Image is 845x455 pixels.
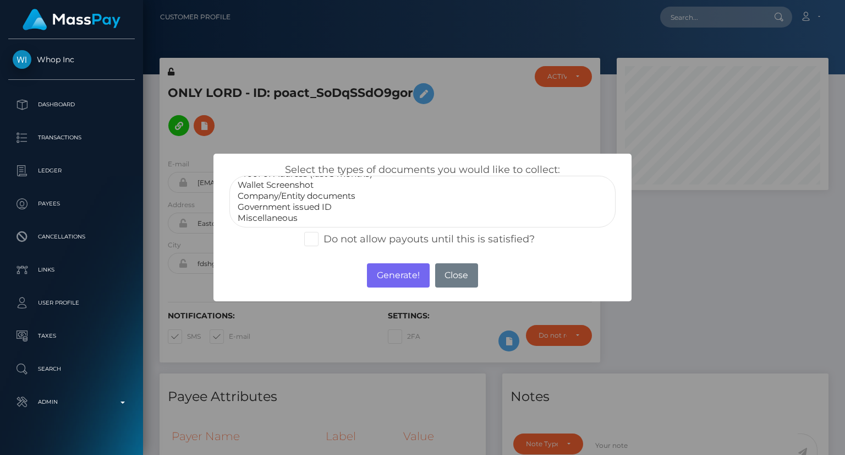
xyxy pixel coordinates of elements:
[13,394,130,410] p: Admin
[13,229,130,245] p: Cancellations
[237,213,608,224] option: Miscellaneous
[367,263,429,288] button: Generate!
[13,361,130,377] p: Search
[13,328,130,344] p: Taxes
[13,295,130,311] p: User Profile
[23,9,120,30] img: MassPay Logo
[8,55,135,64] span: Whop Inc
[237,191,608,202] option: Company/Entity documents
[13,262,130,278] p: Links
[13,129,130,146] p: Transactions
[13,96,130,113] p: Dashboard
[221,164,624,227] div: Select the types of documents you would like to collect:
[13,50,31,69] img: Whop Inc
[13,196,130,212] p: Payees
[229,176,616,227] select: <
[237,202,608,213] option: Government issued ID
[435,263,478,288] button: Close
[13,162,130,179] p: Ledger
[237,180,608,191] option: Wallet Screenshot
[304,232,535,246] label: Do not allow payouts until this is satisfied?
